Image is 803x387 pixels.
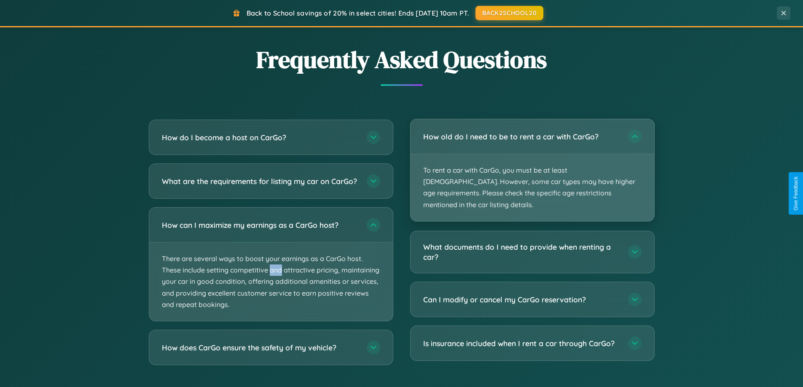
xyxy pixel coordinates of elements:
span: Back to School savings of 20% in select cities! Ends [DATE] 10am PT. [247,9,469,17]
p: There are several ways to boost your earnings as a CarGo host. These include setting competitive ... [149,243,393,321]
h3: How do I become a host on CarGo? [162,132,358,143]
h3: What are the requirements for listing my car on CarGo? [162,176,358,187]
h3: How old do I need to be to rent a car with CarGo? [423,131,620,142]
h3: What documents do I need to provide when renting a car? [423,242,620,262]
h2: Frequently Asked Questions [149,43,655,76]
button: BACK2SCHOOL20 [475,6,543,20]
p: To rent a car with CarGo, you must be at least [DEMOGRAPHIC_DATA]. However, some car types may ha... [411,154,654,221]
h3: How does CarGo ensure the safety of my vehicle? [162,342,358,353]
div: Give Feedback [793,176,799,211]
h3: How can I maximize my earnings as a CarGo host? [162,220,358,230]
h3: Can I modify or cancel my CarGo reservation? [423,294,620,305]
h3: Is insurance included when I rent a car through CarGo? [423,338,620,349]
